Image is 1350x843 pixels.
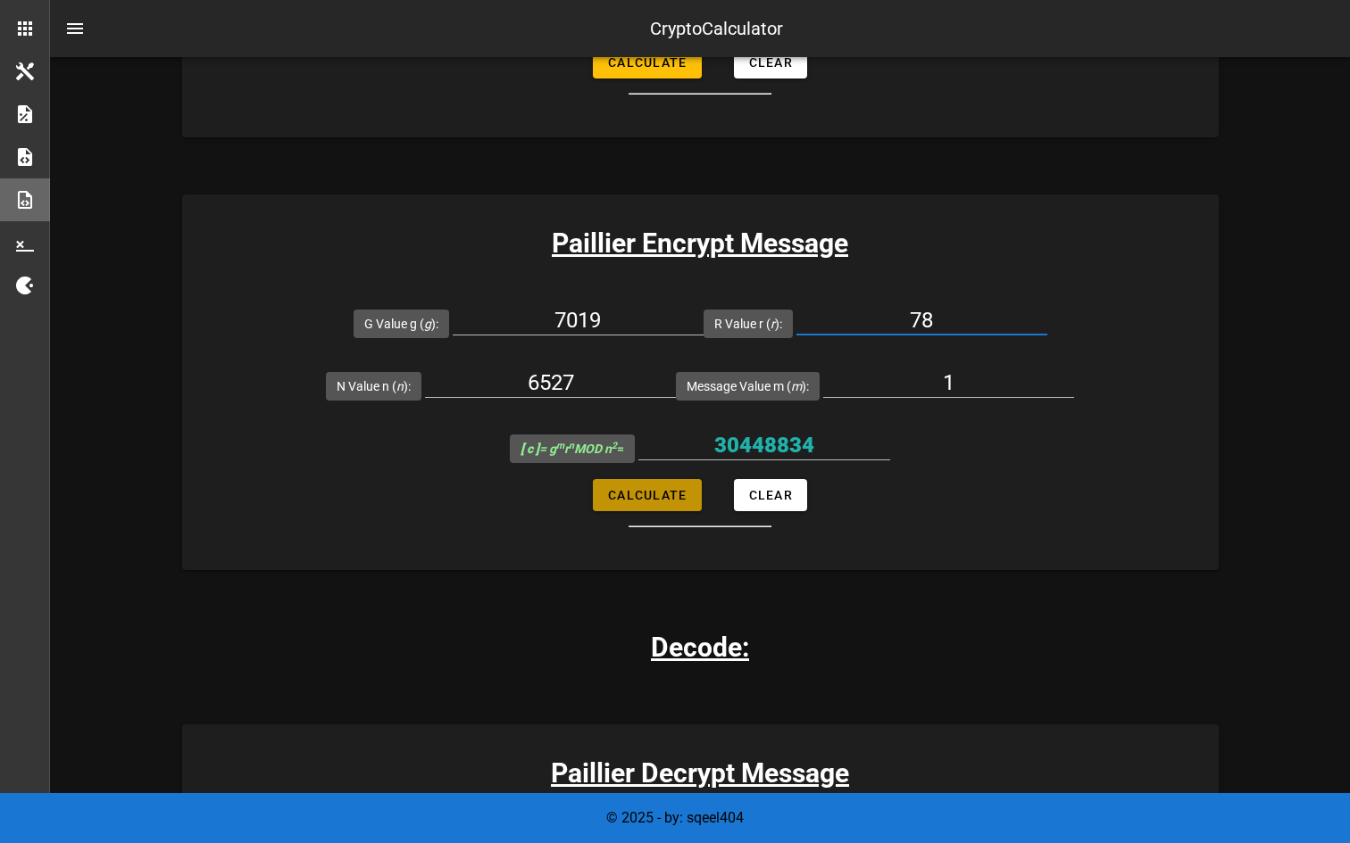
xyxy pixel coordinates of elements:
[734,46,807,79] button: Clear
[748,55,793,70] span: Clear
[424,317,431,331] i: g
[54,7,96,50] button: nav-menu-toggle
[337,377,411,395] label: N Value n ( ):
[521,442,624,456] span: =
[521,442,617,456] i: = g r MOD n
[714,315,782,333] label: R Value r ( ):
[748,488,793,502] span: Clear
[734,479,807,511] button: Clear
[687,377,809,395] label: Message Value m ( ):
[791,379,802,393] i: m
[396,379,404,393] i: n
[606,809,744,826] span: © 2025 - by: sqeel404
[364,315,438,333] label: G Value g ( ):
[612,440,617,451] sup: 2
[650,15,783,42] div: CryptoCalculator
[556,440,564,451] sup: m
[607,488,687,502] span: Calculate
[593,479,701,511] button: Calculate
[521,442,539,456] b: [ c ]
[182,223,1219,263] h3: Paillier Encrypt Message
[182,753,1219,793] h3: Paillier Decrypt Message
[771,317,775,331] i: r
[607,55,687,70] span: Calculate
[569,440,574,451] sup: n
[593,46,701,79] button: Calculate
[651,627,749,667] h3: Decode:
